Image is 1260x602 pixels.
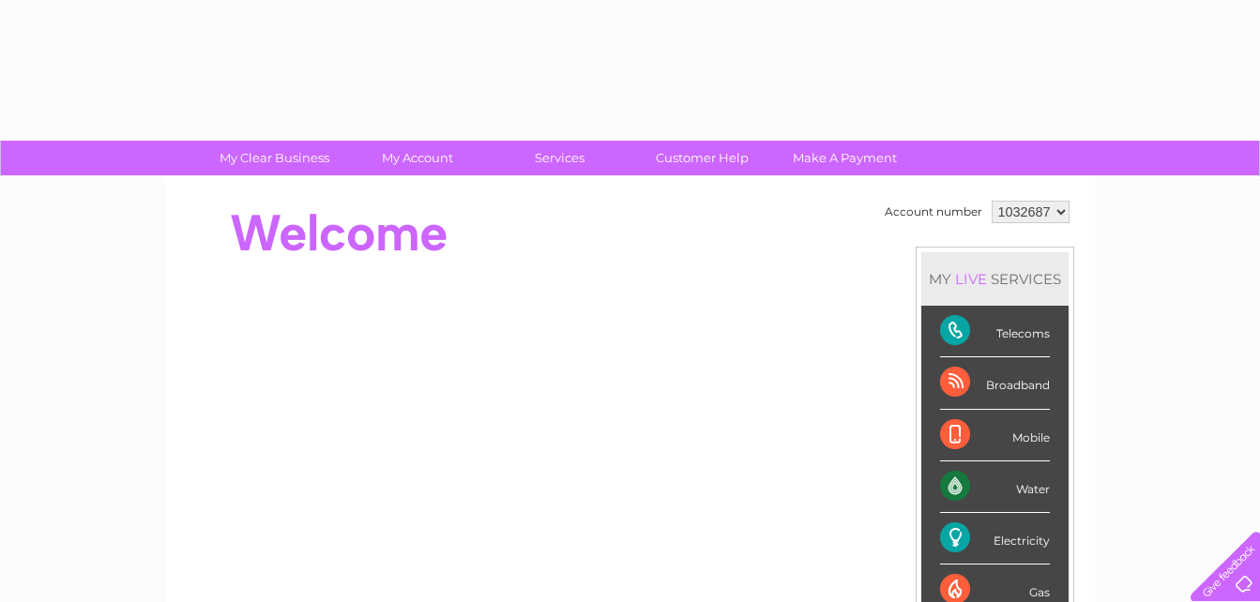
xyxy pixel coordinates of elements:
a: My Clear Business [197,141,352,175]
div: Telecoms [940,306,1050,357]
div: MY SERVICES [921,252,1069,306]
a: My Account [340,141,494,175]
div: Water [940,461,1050,513]
td: Account number [880,196,987,228]
div: Broadband [940,357,1050,409]
a: Customer Help [625,141,780,175]
div: Electricity [940,513,1050,564]
div: Mobile [940,410,1050,461]
a: Make A Payment [767,141,922,175]
div: LIVE [951,270,991,288]
a: Services [482,141,637,175]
